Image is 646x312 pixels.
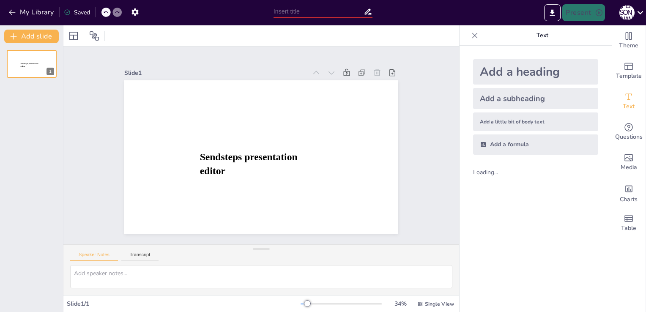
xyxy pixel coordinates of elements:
[612,25,646,56] div: Change the overall theme
[482,25,603,46] p: Text
[124,69,307,77] div: Slide 1
[619,5,635,20] div: О [PERSON_NAME]
[615,132,643,142] span: Questions
[473,134,598,155] div: Add a formula
[473,88,598,109] div: Add a subheading
[620,195,638,204] span: Charts
[544,4,561,21] button: Export to PowerPoint
[473,112,598,131] div: Add a little bit of body text
[612,117,646,147] div: Get real-time input from your audience
[390,300,411,308] div: 34 %
[70,252,118,261] button: Speaker Notes
[473,168,512,176] div: Loading...
[623,102,635,111] span: Text
[4,30,59,43] button: Add slide
[6,5,57,19] button: My Library
[274,5,364,18] input: Insert title
[612,86,646,117] div: Add text boxes
[64,8,90,16] div: Saved
[21,63,38,68] span: Sendsteps presentation editor
[89,31,99,41] span: Position
[473,59,598,85] div: Add a heading
[619,4,635,21] button: О [PERSON_NAME]
[7,50,57,78] div: Sendsteps presentation editor1
[121,252,159,261] button: Transcript
[621,224,636,233] span: Table
[612,147,646,178] div: Add images, graphics, shapes or video
[612,56,646,86] div: Add ready made slides
[67,300,301,308] div: Slide 1 / 1
[67,29,80,43] div: Layout
[619,41,638,50] span: Theme
[621,163,637,172] span: Media
[47,68,54,75] div: 1
[200,151,298,176] span: Sendsteps presentation editor
[616,71,642,81] span: Template
[612,178,646,208] div: Add charts and graphs
[425,301,454,307] span: Single View
[562,4,605,21] button: Present
[612,208,646,238] div: Add a table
